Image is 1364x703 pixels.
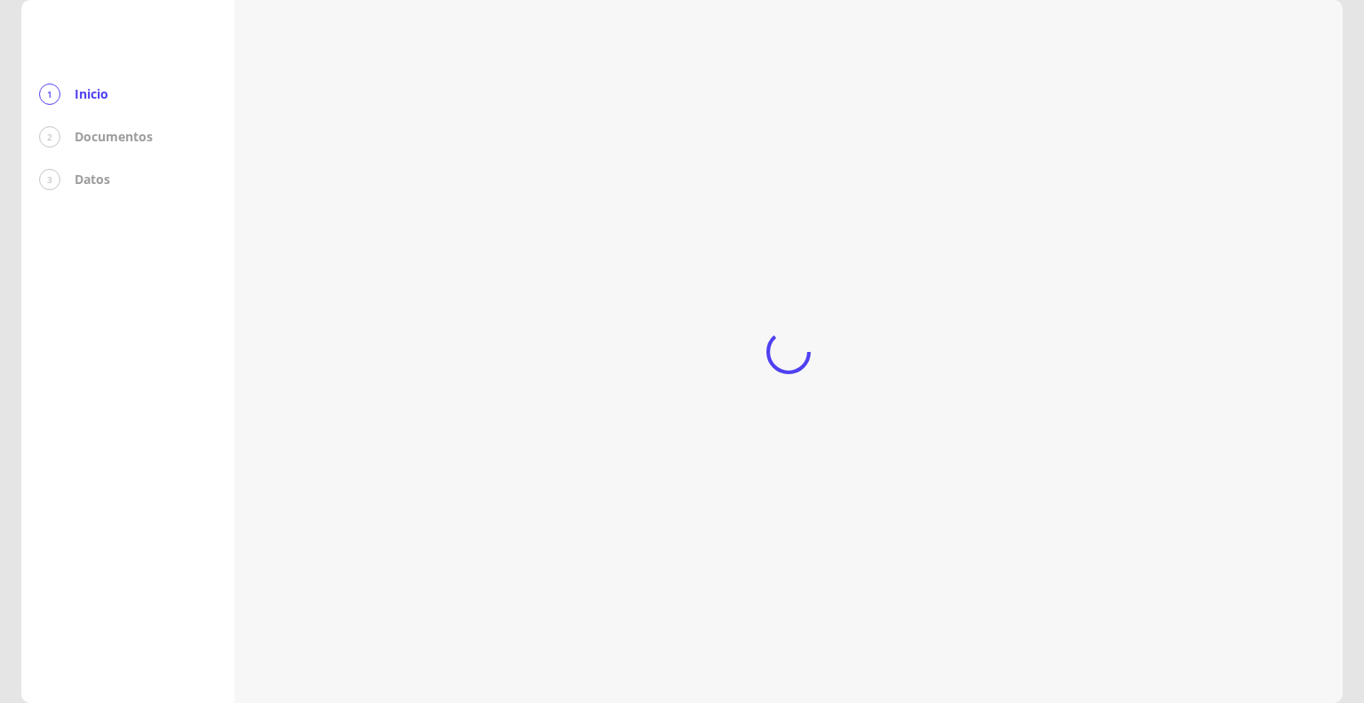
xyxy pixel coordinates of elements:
[39,84,60,105] div: 1
[75,128,153,146] p: Documentos
[75,171,110,188] p: Datos
[75,85,108,103] p: Inicio
[39,126,60,148] div: 2
[39,169,60,190] div: 3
